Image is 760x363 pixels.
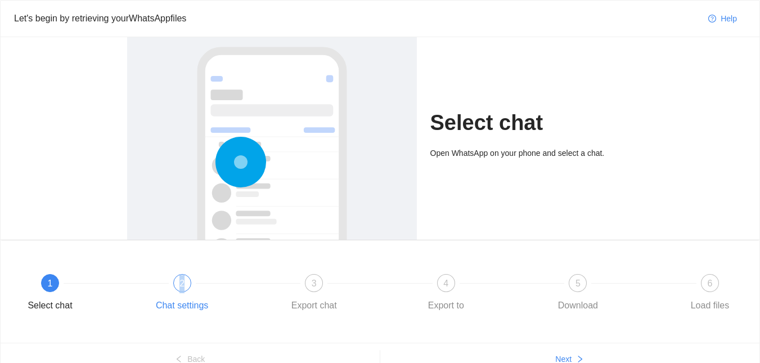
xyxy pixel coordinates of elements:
h1: Select chat [430,110,633,136]
div: Export chat [291,297,337,315]
div: Select chat [28,297,72,315]
div: Let's begin by retrieving your WhatsApp files [14,11,699,25]
span: Help [721,12,737,25]
span: 5 [575,279,581,288]
span: 2 [179,279,185,288]
div: Download [558,297,598,315]
div: 2Chat settings [150,274,282,315]
div: Export to [428,297,464,315]
div: Open WhatsApp on your phone and select a chat. [430,147,633,159]
button: question-circleHelp [699,10,746,28]
span: 1 [48,279,53,288]
div: Load files [691,297,730,315]
div: 6Load files [677,274,743,315]
div: Chat settings [156,297,208,315]
div: 3Export chat [281,274,413,315]
span: question-circle [708,15,716,24]
div: 1Select chat [17,274,150,315]
span: 3 [312,279,317,288]
span: 4 [443,279,448,288]
div: 5Download [545,274,677,315]
div: 4Export to [413,274,546,315]
span: 6 [708,279,713,288]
